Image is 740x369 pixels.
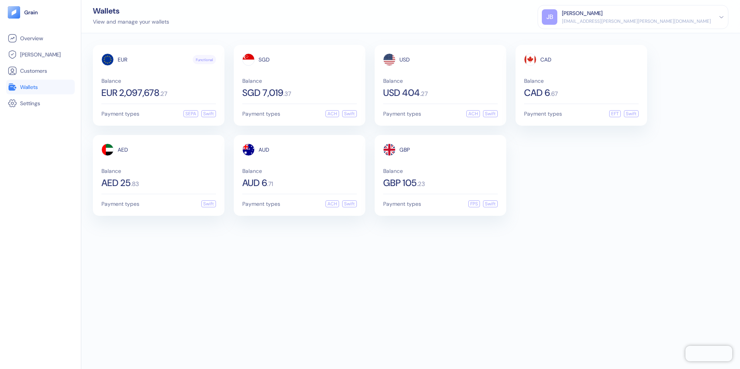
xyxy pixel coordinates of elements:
div: Swift [201,110,216,117]
span: AUD 6 [242,178,267,188]
div: Swift [201,200,216,207]
div: JB [542,9,557,25]
iframe: Chatra live chat [685,346,732,361]
span: Balance [383,78,498,84]
div: View and manage your wallets [93,18,169,26]
span: AED 25 [101,178,131,188]
span: Payment types [101,201,139,207]
div: ACH [466,110,480,117]
span: EUR [118,57,127,62]
span: Wallets [20,83,38,91]
span: Balance [524,78,639,84]
span: Payment types [242,201,280,207]
span: EUR 2,097,678 [101,88,159,97]
span: . 67 [550,91,558,97]
div: Swift [483,200,498,207]
span: Overview [20,34,43,42]
a: Wallets [8,82,73,92]
span: Payment types [383,111,421,116]
div: Swift [624,110,639,117]
div: [PERSON_NAME] [562,9,603,17]
span: GBP [399,147,410,152]
a: [PERSON_NAME] [8,50,73,59]
span: SGD [259,57,270,62]
div: EFT [609,110,621,117]
a: Customers [8,66,73,75]
span: USD [399,57,410,62]
span: Balance [242,78,357,84]
img: logo [24,10,38,15]
span: . 37 [283,91,291,97]
span: Functional [196,57,213,63]
span: CAD 6 [524,88,550,97]
span: Payment types [101,111,139,116]
div: [EMAIL_ADDRESS][PERSON_NAME][PERSON_NAME][DOMAIN_NAME] [562,18,711,25]
span: . 71 [267,181,273,187]
span: CAD [540,57,552,62]
span: Settings [20,99,40,107]
div: ACH [325,200,339,207]
span: Customers [20,67,47,75]
span: . 27 [420,91,428,97]
span: Balance [242,168,357,174]
img: logo-tablet-V2.svg [8,6,20,19]
span: Balance [383,168,498,174]
div: FPS [468,200,480,207]
div: SEPA [183,110,198,117]
div: Swift [342,110,357,117]
a: Overview [8,34,73,43]
span: Balance [101,78,216,84]
span: AUD [259,147,269,152]
a: Settings [8,99,73,108]
span: [PERSON_NAME] [20,51,61,58]
span: Payment types [242,111,280,116]
span: . 23 [417,181,425,187]
span: GBP 105 [383,178,417,188]
span: . 27 [159,91,167,97]
span: AED [118,147,128,152]
span: SGD 7,019 [242,88,283,97]
div: Swift [483,110,498,117]
span: Balance [101,168,216,174]
div: ACH [325,110,339,117]
div: Wallets [93,7,169,15]
span: Payment types [383,201,421,207]
span: USD 404 [383,88,420,97]
div: Swift [342,200,357,207]
span: . 83 [131,181,139,187]
span: Payment types [524,111,562,116]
